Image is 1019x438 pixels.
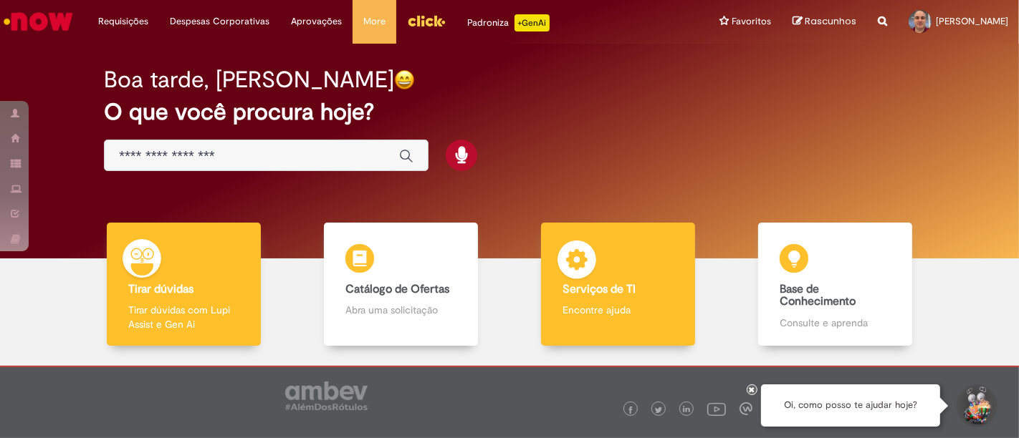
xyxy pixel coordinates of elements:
img: ServiceNow [1,7,75,36]
span: Aprovações [291,14,342,29]
p: +GenAi [515,14,550,31]
img: click_logo_yellow_360x200.png [407,10,446,31]
b: Tirar dúvidas [128,282,193,296]
img: logo_footer_facebook.png [627,407,634,414]
a: Catálogo de Ofertas Abra uma solicitação [292,223,509,346]
img: logo_footer_ambev_rotulo_gray.png [285,381,368,410]
b: Catálogo de Ofertas [345,282,449,296]
span: Rascunhos [805,14,856,28]
span: Favoritos [732,14,771,29]
span: Despesas Corporativas [170,14,269,29]
h2: O que você procura hoje? [104,99,915,125]
span: Requisições [98,14,148,29]
span: [PERSON_NAME] [936,15,1008,27]
b: Serviços de TI [563,282,636,296]
img: logo_footer_twitter.png [655,407,662,414]
h2: Boa tarde, [PERSON_NAME] [104,67,394,92]
a: Serviços de TI Encontre ajuda [509,223,727,346]
span: More [363,14,386,29]
div: Padroniza [467,14,550,31]
button: Iniciar Conversa de Suporte [955,384,998,427]
p: Abra uma solicitação [345,303,456,317]
p: Tirar dúvidas com Lupi Assist e Gen Ai [128,303,239,331]
b: Base de Conhecimento [780,282,856,309]
img: happy-face.png [394,69,415,90]
p: Encontre ajuda [563,303,673,317]
img: logo_footer_workplace.png [740,402,752,415]
img: logo_footer_linkedin.png [683,406,690,414]
a: Rascunhos [793,15,856,29]
a: Tirar dúvidas Tirar dúvidas com Lupi Assist e Gen Ai [75,223,292,346]
a: Base de Conhecimento Consulte e aprenda [727,223,944,346]
img: logo_footer_youtube.png [707,399,726,418]
div: Oi, como posso te ajudar hoje? [761,384,940,427]
p: Consulte e aprenda [780,316,890,330]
